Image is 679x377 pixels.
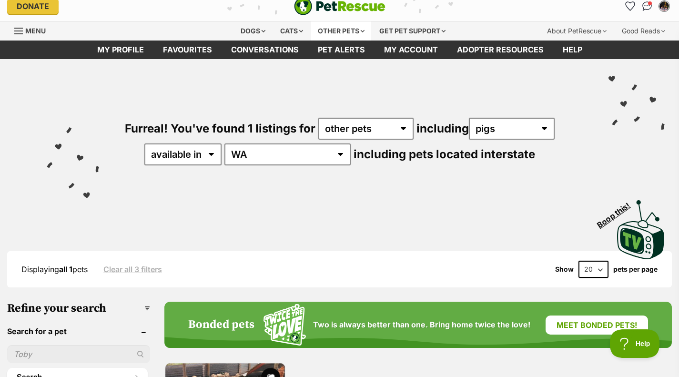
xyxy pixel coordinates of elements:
div: Other pets [311,21,371,41]
a: My account [375,41,447,59]
a: Clear all 3 filters [103,265,162,274]
a: Adopter resources [447,41,553,59]
input: Toby [7,345,150,363]
img: eleena profile pic [659,1,669,11]
a: Favourites [153,41,222,59]
a: Pet alerts [308,41,375,59]
div: About PetRescue [540,21,613,41]
a: conversations [222,41,308,59]
span: Boop this! [596,195,639,229]
span: Show [555,265,574,273]
div: Good Reads [615,21,672,41]
label: pets per page [613,265,658,273]
a: Help [553,41,592,59]
span: Displaying pets [21,265,88,274]
div: Cats [274,21,310,41]
a: My profile [88,41,153,59]
strong: all 1 [59,265,72,274]
a: Menu [14,21,52,39]
span: Two is always better than one. Bring home twice the love! [313,320,530,329]
a: Boop this! [617,192,665,261]
img: Squiggle [263,304,306,346]
span: including pets located interstate [354,147,535,161]
div: Dogs [234,21,272,41]
iframe: Help Scout Beacon - Open [610,329,660,358]
header: Search for a pet [7,327,150,336]
span: Menu [25,27,46,35]
div: Get pet support [373,21,452,41]
h3: Refine your search [7,302,150,315]
a: Meet bonded pets! [546,316,648,335]
span: Furreal! You've found 1 listings for [125,122,315,135]
img: chat-41dd97257d64d25036548639549fe6c8038ab92f7586957e7f3b1b290dea8141.svg [642,1,652,11]
h4: Bonded pets [188,318,254,332]
img: PetRescue TV logo [617,200,665,259]
span: including [416,122,555,135]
